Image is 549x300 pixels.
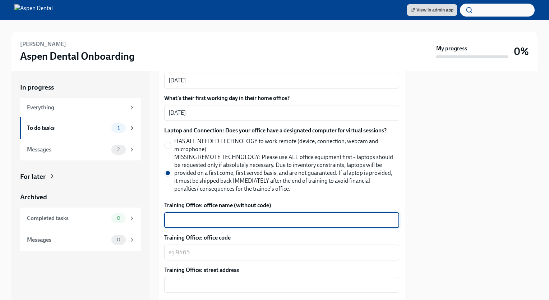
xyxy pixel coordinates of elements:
a: To do tasks1 [20,117,141,139]
a: Completed tasks0 [20,208,141,229]
div: Everything [27,104,126,112]
label: Training Office: street address [164,266,399,274]
div: Completed tasks [27,214,109,222]
label: What's their first working day in their home office? [164,94,399,102]
h3: 0% [514,45,529,58]
a: View in admin app [407,4,457,16]
span: 1 [113,125,124,131]
a: Archived [20,192,141,202]
a: For later [20,172,141,181]
span: MISSING REMOTE TECHNOLOGY: Please use ALL office equipment first – laptops should be requested on... [174,153,393,193]
label: Training Office: office name (without code) [164,201,399,209]
div: Messages [27,146,109,154]
textarea: [DATE] [169,76,395,85]
a: Everything [20,98,141,117]
span: 2 [113,147,124,152]
span: HAS ALL NEEDED TECHNOLOGY to work remote (device, connection, webcam and microphone) [174,137,393,153]
div: Messages [27,236,109,244]
a: Messages0 [20,229,141,251]
span: 0 [112,215,125,221]
label: Laptop and Connection: Does your office have a designated computer for virtual sessions? [164,127,399,135]
a: Messages2 [20,139,141,160]
div: For later [20,172,46,181]
h6: [PERSON_NAME] [20,40,66,48]
textarea: [DATE] [169,109,395,117]
div: To do tasks [27,124,109,132]
strong: My progress [436,45,467,53]
img: Aspen Dental [14,4,53,16]
a: In progress [20,83,141,92]
label: Training Office: office code [164,234,399,242]
span: View in admin app [411,6,453,14]
span: 0 [112,237,125,242]
h3: Aspen Dental Onboarding [20,50,135,63]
